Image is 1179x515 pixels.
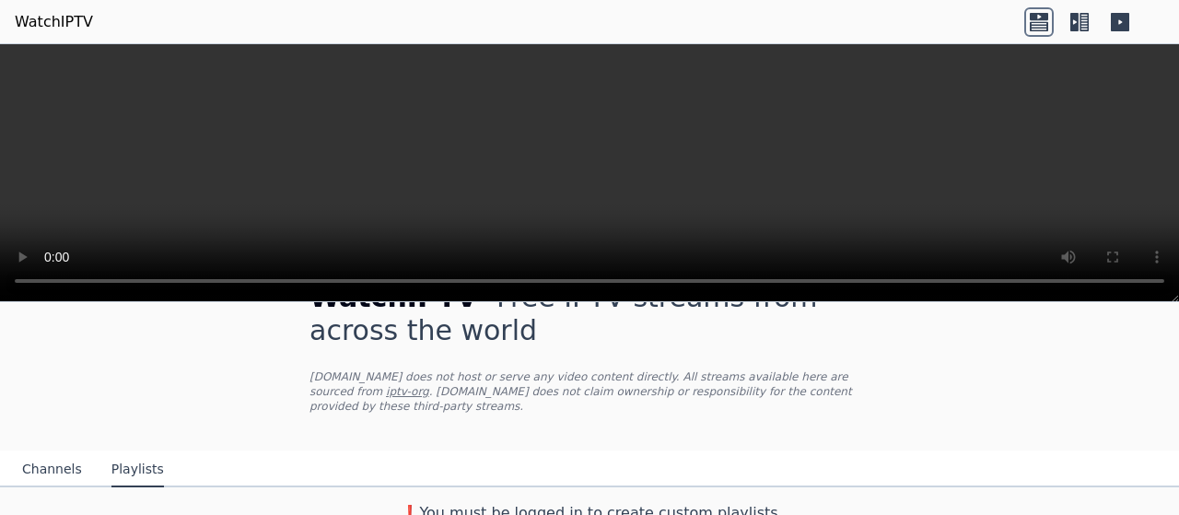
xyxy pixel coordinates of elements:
[111,452,164,487] button: Playlists
[309,281,870,347] h1: - Free IPTV streams from across the world
[386,385,429,398] a: iptv-org
[309,369,870,414] p: [DOMAIN_NAME] does not host or serve any video content directly. All streams available here are s...
[15,11,93,33] a: WatchIPTV
[309,281,478,313] span: WatchIPTV
[22,452,82,487] button: Channels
